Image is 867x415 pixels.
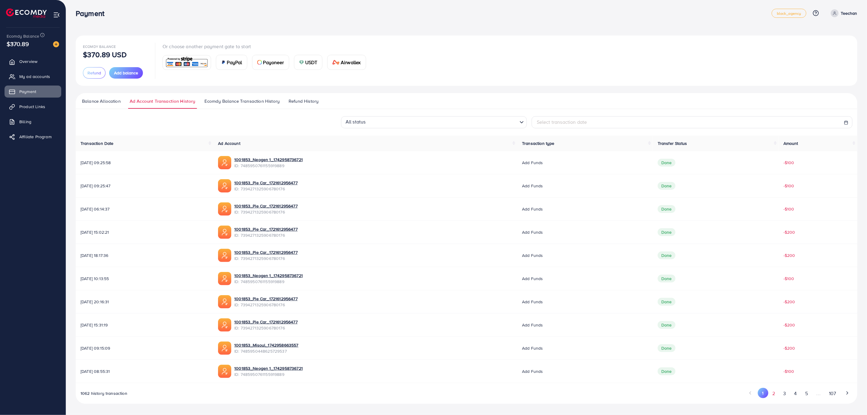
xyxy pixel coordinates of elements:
span: Add funds [522,345,543,351]
span: -$100 [783,276,794,282]
span: 1062 history transaction [81,390,127,396]
button: Go to page 107 [825,388,840,399]
span: [DATE] 20:16:31 [81,299,208,305]
span: Ecomdy Balance Transaction History [204,98,280,105]
button: Go to page 2 [768,388,779,399]
span: ID: 7485950448625729537 [234,348,298,354]
span: black_agency [777,11,801,15]
span: Ecomdy Balance [7,33,39,39]
span: Affiliate Program [19,134,52,140]
span: Add balance [114,70,138,76]
img: card [299,60,304,65]
a: Billing [5,116,61,128]
span: Ad Account [218,140,240,146]
img: ic-ads-acc.e4c84228.svg [218,295,231,308]
span: All status [344,117,367,127]
span: -$100 [783,160,794,166]
span: -$100 [783,368,794,374]
iframe: Chat [841,388,862,410]
a: Teechan [828,9,857,17]
ul: Pagination [745,388,853,399]
span: [DATE] 06:14:37 [81,206,208,212]
span: [DATE] 09:25:58 [81,160,208,166]
span: Add funds [522,276,543,282]
span: Amount [783,140,798,146]
img: card [221,60,226,65]
span: [DATE] 10:13:55 [81,276,208,282]
span: Done [658,298,676,306]
a: 1001853_Neogen 1_1742958736721 [234,365,303,371]
span: USDT [305,59,318,66]
span: -$200 [783,299,795,305]
span: Billing [19,119,31,125]
a: Payment [5,86,61,98]
span: Transaction type [522,140,555,146]
span: Done [658,159,676,167]
a: 1001853_Pie Car_1721612956477 [234,180,298,186]
span: ID: 7394271325906780176 [234,325,298,331]
span: Balance Allocation [82,98,121,105]
span: Refund History [289,98,318,105]
span: Done [658,321,676,329]
span: [DATE] 18:17:36 [81,252,208,258]
input: Search for option [368,117,517,127]
span: Product Links [19,104,45,110]
span: Done [658,367,676,375]
span: -$200 [783,322,795,328]
img: card [332,60,340,65]
span: ID: 7394271325906780176 [234,255,298,261]
span: Done [658,251,676,259]
span: ID: 7394271325906780176 [234,209,298,215]
span: [DATE] 15:31:19 [81,322,208,328]
a: Affiliate Program [5,131,61,143]
a: cardPayoneer [252,55,289,70]
span: Ecomdy Balance [83,44,116,49]
a: 1001853_Neogen 1_1742958736721 [234,273,303,279]
h3: Payment [76,9,109,18]
img: ic-ads-acc.e4c84228.svg [218,342,231,355]
span: Done [658,228,676,236]
img: logo [6,8,47,18]
p: Teechan [841,10,857,17]
span: Ad Account Transaction History [130,98,195,105]
img: ic-ads-acc.e4c84228.svg [218,156,231,169]
span: Overview [19,58,37,64]
span: -$100 [783,206,794,212]
span: Done [658,182,676,190]
a: My ad accounts [5,70,61,83]
span: ID: 7485950761155919889 [234,163,303,169]
button: Add balance [109,67,143,79]
span: ID: 7394271325906780176 [234,186,298,192]
span: [DATE] 08:55:31 [81,368,208,374]
a: cardUSDT [294,55,323,70]
span: Select transaction date [537,119,587,125]
span: -$200 [783,345,795,351]
span: ID: 7394271325906780176 [234,232,298,238]
p: Or choose another payment gate to start [163,43,371,50]
span: My ad accounts [19,73,50,80]
span: Add funds [522,160,543,166]
span: ID: 7485950761155919889 [234,279,303,285]
span: Payment [19,89,36,95]
button: Refund [83,67,106,79]
span: [DATE] 09:15:09 [81,345,208,351]
img: menu [53,11,60,18]
div: Search for option [341,116,527,128]
img: ic-ads-acc.e4c84228.svg [218,365,231,378]
a: Product Links [5,101,61,113]
img: image [53,41,59,47]
button: Go to page 3 [779,388,790,399]
span: Add funds [522,206,543,212]
img: ic-ads-acc.e4c84228.svg [218,179,231,192]
span: Done [658,344,676,352]
a: black_agency [772,9,806,18]
span: -$200 [783,229,795,235]
span: ID: 7394271325906780176 [234,302,298,308]
img: card [257,60,262,65]
span: Airwallex [341,59,361,66]
button: Go to page 5 [801,388,812,399]
span: Done [658,275,676,282]
span: Transfer Status [658,140,687,146]
span: Add funds [522,183,543,189]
